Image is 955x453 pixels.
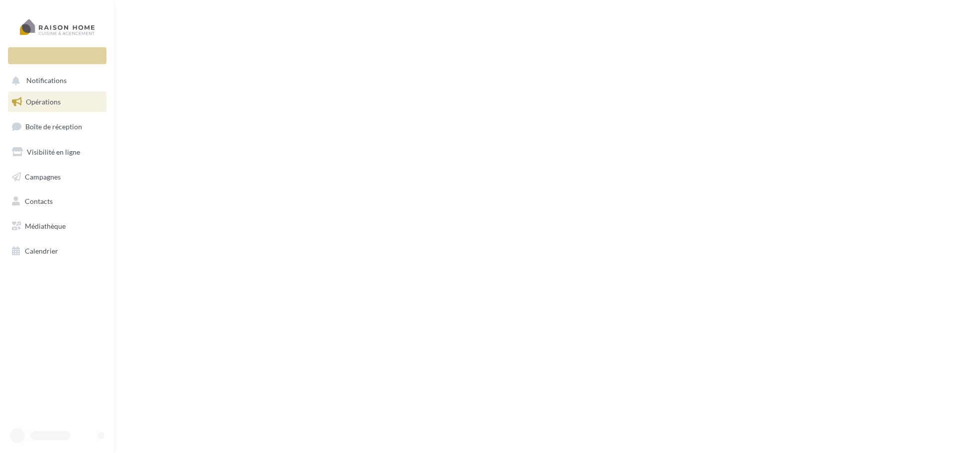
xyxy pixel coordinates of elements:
a: Opérations [6,91,108,112]
a: Calendrier [6,241,108,262]
span: Contacts [25,197,53,205]
a: Visibilité en ligne [6,142,108,163]
span: Opérations [26,97,61,106]
span: Visibilité en ligne [27,148,80,156]
span: Campagnes [25,172,61,181]
div: Nouvelle campagne [8,47,106,64]
a: Boîte de réception [6,116,108,137]
a: Médiathèque [6,216,108,237]
span: Boîte de réception [25,122,82,131]
span: Notifications [26,77,67,85]
span: Calendrier [25,247,58,255]
a: Contacts [6,191,108,212]
a: Campagnes [6,167,108,187]
span: Médiathèque [25,222,66,230]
